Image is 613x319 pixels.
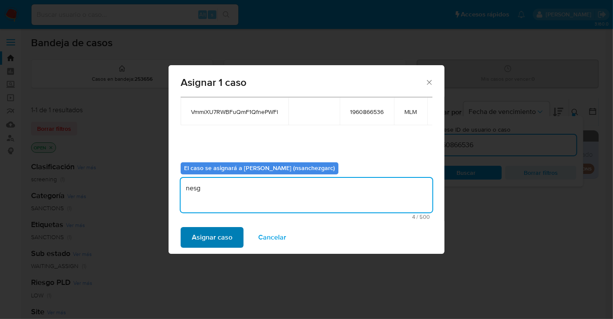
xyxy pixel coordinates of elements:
[258,228,286,247] span: Cancelar
[350,108,384,116] span: 1960866536
[404,108,417,116] span: MLM
[183,214,430,220] span: Máximo 500 caracteres
[184,164,335,172] b: El caso se asignará a [PERSON_NAME] (nsanchezgarc)
[181,178,432,212] textarea: nesg
[181,227,244,248] button: Asignar caso
[191,108,278,116] span: VmmiXU7RWBFuQmF1QfnePWFl
[425,78,433,86] button: Cerrar ventana
[247,227,297,248] button: Cancelar
[181,77,425,88] span: Asignar 1 caso
[169,65,444,254] div: assign-modal
[192,228,232,247] span: Asignar caso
